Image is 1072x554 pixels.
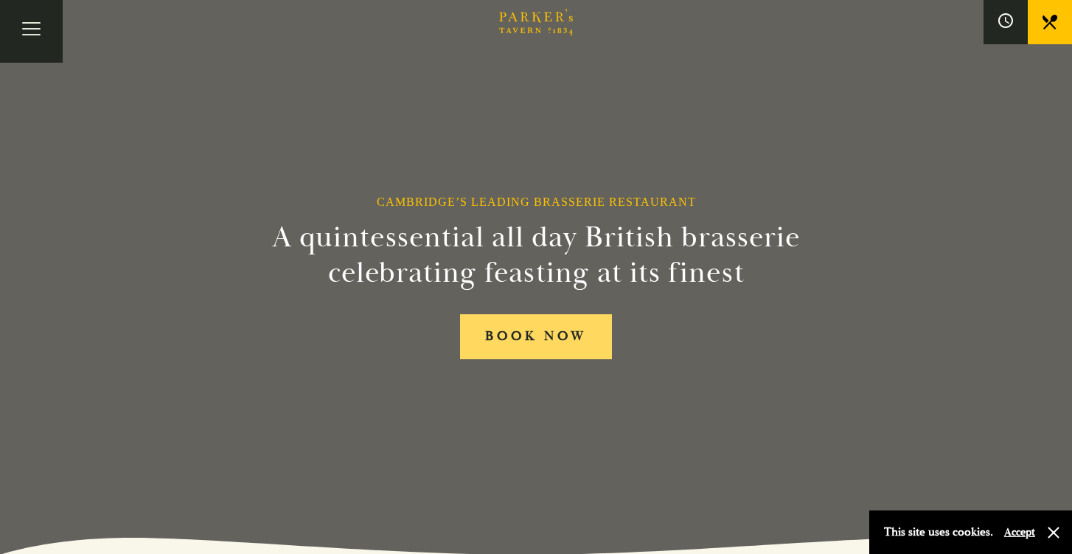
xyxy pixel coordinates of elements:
[377,195,696,209] h1: Cambridge’s Leading Brasserie Restaurant
[460,314,612,359] a: BOOK NOW
[200,220,872,291] h2: A quintessential all day British brasserie celebrating feasting at its finest
[1004,525,1035,539] button: Accept
[1046,525,1061,540] button: Close and accept
[884,522,993,543] p: This site uses cookies.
